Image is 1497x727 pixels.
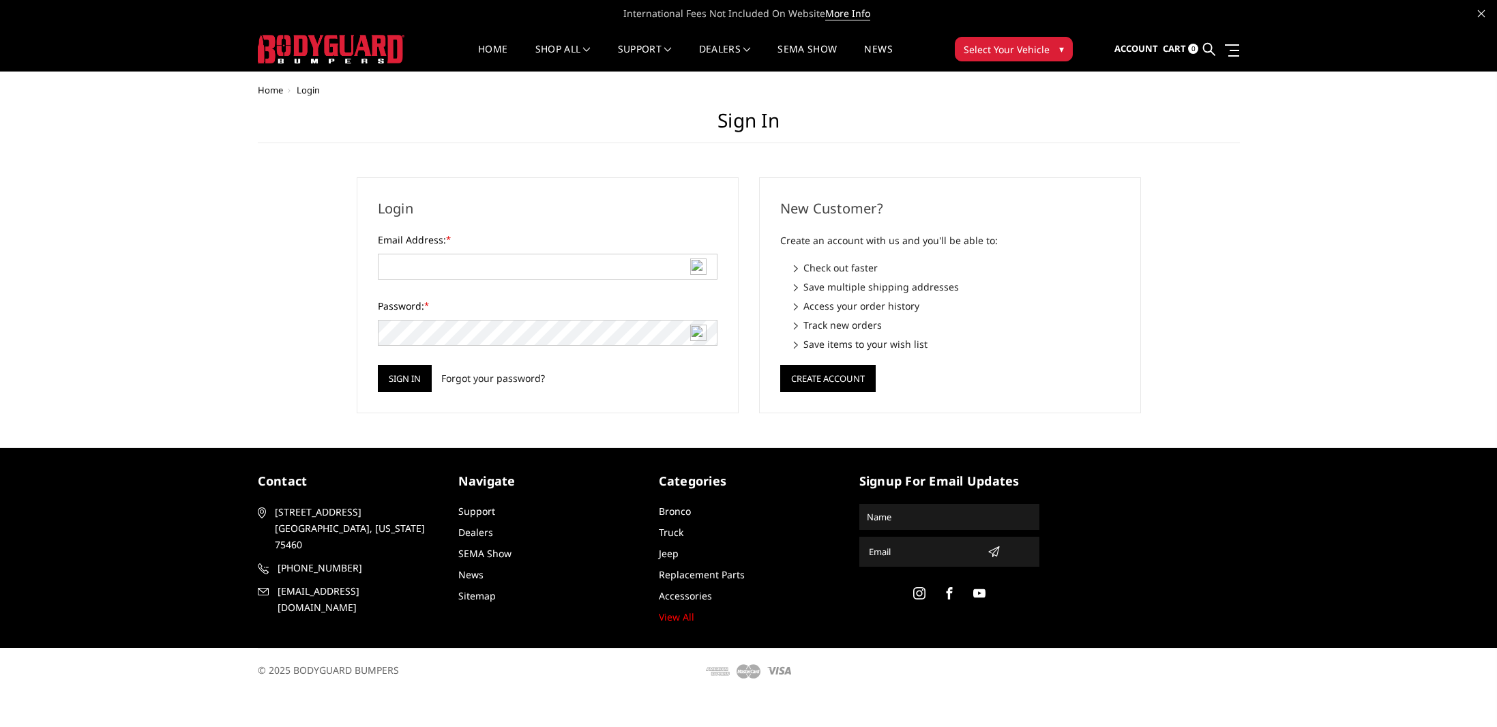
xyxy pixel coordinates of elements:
li: Check out faster [794,261,1120,275]
a: shop all [535,44,591,71]
h5: Categories [659,472,839,490]
input: Email [863,541,982,563]
a: Account [1114,31,1158,68]
h5: Navigate [458,472,638,490]
a: More Info [825,7,870,20]
li: Save multiple shipping addresses [794,280,1120,294]
h1: Sign in [258,109,1240,143]
a: Dealers [458,526,493,539]
h5: contact [258,472,438,490]
a: [PHONE_NUMBER] [258,560,438,576]
label: Email Address: [378,233,717,247]
li: Access your order history [794,299,1120,313]
a: Replacement Parts [659,568,745,581]
a: SEMA Show [458,547,512,560]
a: Dealers [699,44,751,71]
h2: Login [378,198,717,219]
a: News [458,568,484,581]
a: News [864,44,892,71]
span: 0 [1188,44,1198,54]
span: Select Your Vehicle [964,42,1050,57]
span: [PHONE_NUMBER] [278,560,436,576]
a: Truck [659,526,683,539]
h2: New Customer? [780,198,1120,219]
a: Support [458,505,495,518]
img: npw-badge-icon-locked.svg [690,325,707,341]
a: Home [478,44,507,71]
label: Password: [378,299,717,313]
a: SEMA Show [777,44,837,71]
span: Account [1114,42,1158,55]
a: Cart 0 [1163,31,1198,68]
span: Cart [1163,42,1186,55]
a: View All [659,610,694,623]
li: Save items to your wish list [794,337,1120,351]
span: © 2025 BODYGUARD BUMPERS [258,664,399,677]
button: Select Your Vehicle [955,37,1073,61]
span: Login [297,84,320,96]
a: Create Account [780,370,876,383]
span: [STREET_ADDRESS] [GEOGRAPHIC_DATA], [US_STATE] 75460 [275,504,433,553]
a: Home [258,84,283,96]
a: Sitemap [458,589,496,602]
li: Track new orders [794,318,1120,332]
img: npw-badge-icon-locked.svg [690,258,707,275]
a: [EMAIL_ADDRESS][DOMAIN_NAME] [258,583,438,616]
span: ▾ [1059,42,1064,56]
h5: signup for email updates [859,472,1039,490]
a: Accessories [659,589,712,602]
a: Forgot your password? [441,371,545,385]
a: Jeep [659,547,679,560]
img: BODYGUARD BUMPERS [258,35,404,63]
input: Name [861,506,1037,528]
a: Bronco [659,505,691,518]
button: Create Account [780,365,876,392]
p: Create an account with us and you'll be able to: [780,233,1120,249]
input: Sign in [378,365,432,392]
span: [EMAIL_ADDRESS][DOMAIN_NAME] [278,583,436,616]
a: Support [618,44,672,71]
